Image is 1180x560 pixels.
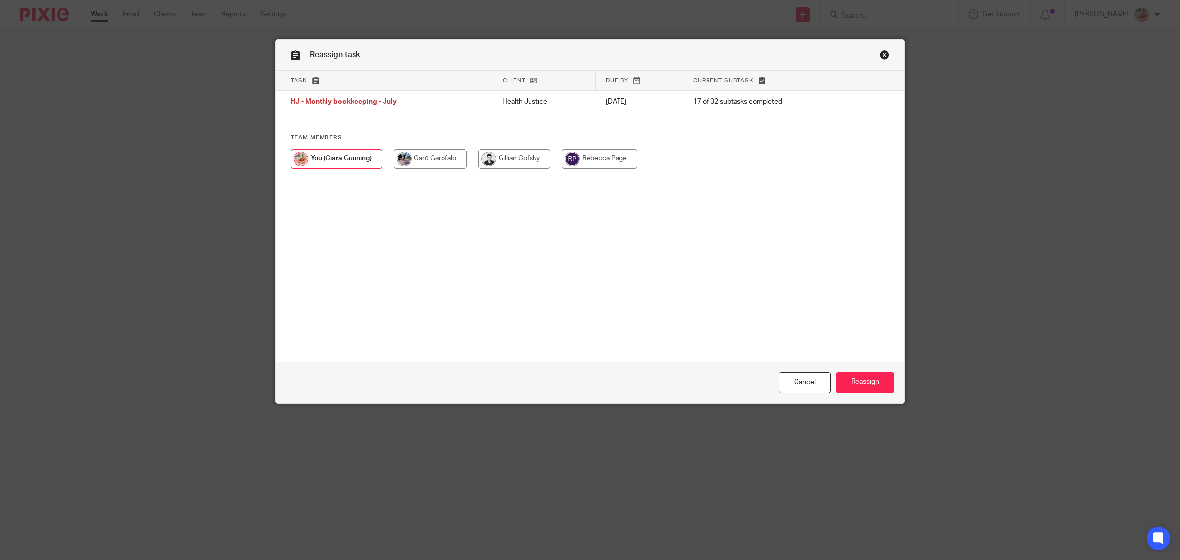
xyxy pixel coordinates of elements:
[291,134,889,142] h4: Team members
[693,78,754,83] span: Current subtask
[291,78,307,83] span: Task
[836,372,894,393] input: Reassign
[880,50,889,63] a: Close this dialog window
[606,78,628,83] span: Due by
[779,372,831,393] a: Close this dialog window
[503,78,526,83] span: Client
[683,91,857,114] td: 17 of 32 subtasks completed
[291,99,397,106] span: HJ - Monthly bookkeeping - July
[502,97,586,107] p: Health Justice
[310,51,360,59] span: Reassign task
[606,97,674,107] p: [DATE]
